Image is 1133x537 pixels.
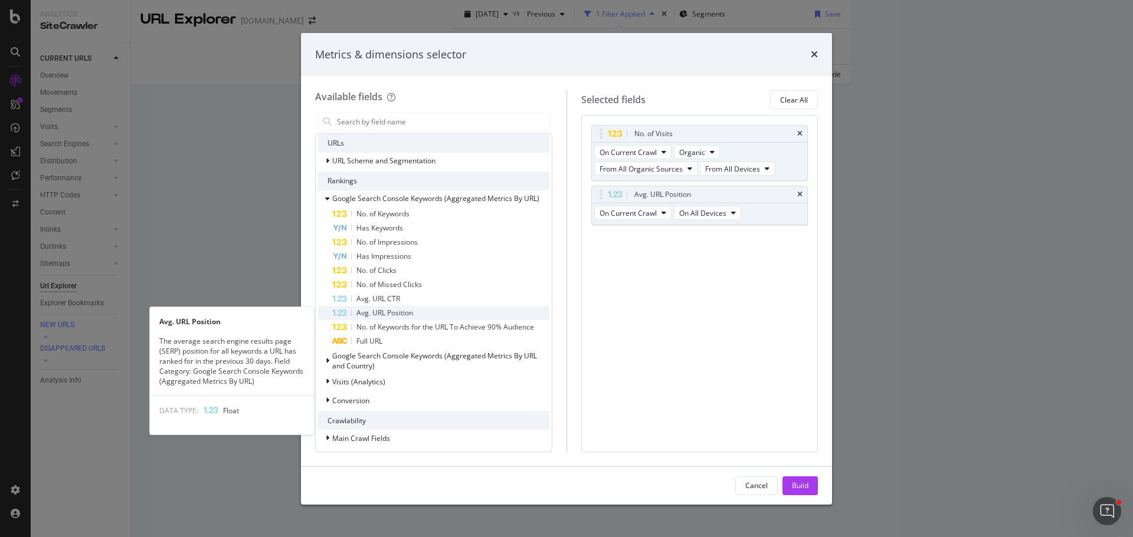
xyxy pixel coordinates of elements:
[332,433,390,443] span: Main Crawl Fields
[679,208,726,218] span: On All Devices
[674,206,741,220] button: On All Devices
[356,209,410,219] span: No. of Keywords
[792,480,808,490] div: Build
[336,113,549,130] input: Search by field name
[705,164,760,174] span: From All Devices
[318,172,549,190] div: Rankings
[356,308,413,318] span: Avg. URL Position
[356,251,411,261] span: Has Impressions
[130,70,199,77] div: Keywords by Traffic
[150,317,314,327] div: Avg. URL Position
[19,19,28,28] img: logo_orange.svg
[31,31,130,40] div: Domain: [DOMAIN_NAME]
[356,322,534,332] span: No. of Keywords for the URL To Achieve 90% Audience
[332,377,385,387] span: Visits (Analytics)
[674,145,720,159] button: Organic
[301,33,832,505] div: modal
[315,90,382,103] div: Available fields
[356,265,397,275] span: No. of Clicks
[1093,497,1121,525] iframe: Intercom live chat
[634,128,673,140] div: No. of Visits
[356,279,422,289] span: No. of Missed Clicks
[591,125,808,181] div: No. of VisitstimesOn Current CrawlOrganicFrom All Organic SourcesFrom All Devices
[117,68,127,78] img: tab_keywords_by_traffic_grey.svg
[594,162,698,176] button: From All Organic Sources
[780,95,808,105] div: Clear All
[797,191,803,198] div: times
[332,396,369,406] span: Conversion
[33,19,58,28] div: v 4.0.25
[332,156,435,166] span: URL Scheme and Segmentation
[600,147,657,157] span: On Current Crawl
[32,68,41,78] img: tab_domain_overview_orange.svg
[745,480,768,490] div: Cancel
[356,237,418,247] span: No. of Impressions
[811,47,818,62] div: times
[770,90,818,109] button: Clear All
[600,208,657,218] span: On Current Crawl
[318,134,549,153] div: URLs
[594,206,672,220] button: On Current Crawl
[594,145,672,159] button: On Current Crawl
[45,70,106,77] div: Domain Overview
[735,476,778,495] button: Cancel
[634,189,691,200] div: Avg. URL Position
[600,164,683,174] span: From All Organic Sources
[679,147,705,157] span: Organic
[356,336,382,346] span: Full URL
[150,336,314,387] div: The average search engine results page (SERP) position for all keywords a URL has ranked for in t...
[591,186,808,225] div: Avg. URL PositiontimesOn Current CrawlOn All Devices
[318,411,549,430] div: Crawlability
[782,476,818,495] button: Build
[797,130,803,137] div: times
[19,31,28,40] img: website_grey.svg
[356,294,400,304] span: Avg. URL CTR
[356,223,403,233] span: Has Keywords
[332,193,539,203] span: Google Search Console Keywords (Aggregated Metrics By URL)
[315,47,466,62] div: Metrics & dimensions selector
[581,93,646,107] div: Selected fields
[700,162,775,176] button: From All Devices
[332,351,537,371] span: Google Search Console Keywords (Aggregated Metrics By URL and Country)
